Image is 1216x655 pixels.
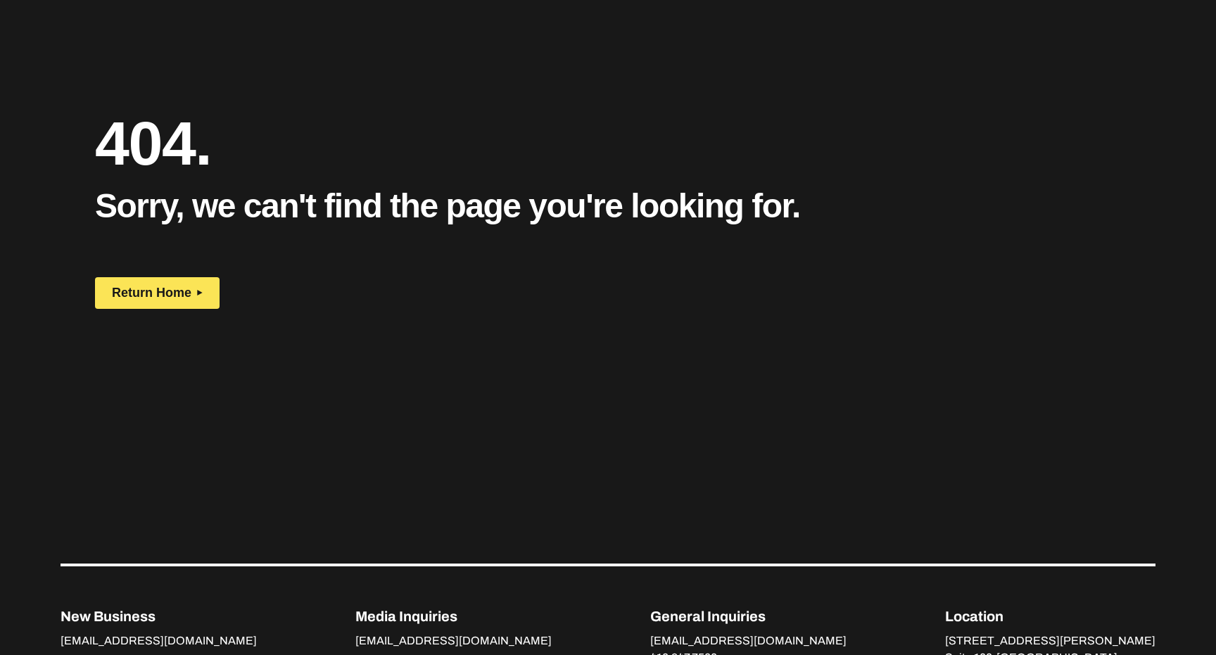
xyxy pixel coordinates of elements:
[95,277,220,309] button: Return Home
[650,606,847,627] p: General Inquiries
[945,632,1155,649] p: [STREET_ADDRESS][PERSON_NAME]
[95,186,800,227] h3: Sorry, we can't find the page you're looking for.
[355,606,552,627] p: Media Inquiries
[112,286,191,300] span: Return Home
[945,606,1155,627] p: Location
[355,635,552,650] a: [EMAIL_ADDRESS][DOMAIN_NAME]
[95,113,635,174] h1: 404.
[650,635,847,650] a: [EMAIL_ADDRESS][DOMAIN_NAME]
[61,606,257,627] p: New Business
[61,635,257,650] a: [EMAIL_ADDRESS][DOMAIN_NAME]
